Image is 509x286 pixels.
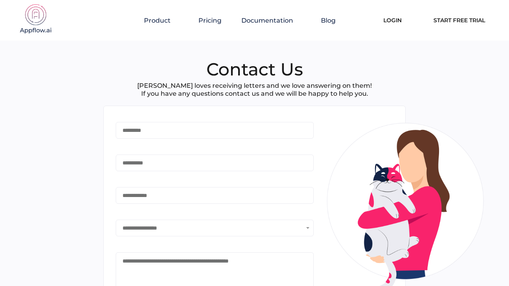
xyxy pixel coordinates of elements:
span: Documentation [241,17,293,24]
span: Product [144,17,171,24]
a: Login [371,12,414,29]
button: Documentation [241,17,301,24]
a: Pricing [198,17,221,24]
h1: Contact Us [206,60,303,78]
button: Product [144,17,179,24]
a: Start Free Trial [425,12,493,29]
a: Blog [321,17,336,24]
img: appflow.ai-logo [16,4,56,36]
p: [PERSON_NAME] loves receiving letters and we love answering on them! If you have any questions co... [137,82,372,98]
